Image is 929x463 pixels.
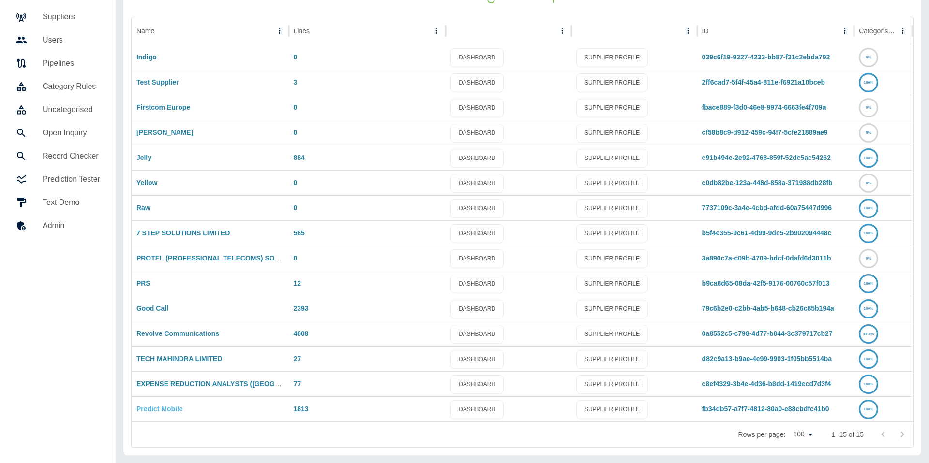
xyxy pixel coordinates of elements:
a: DASHBOARD [450,99,504,117]
a: DASHBOARD [450,275,504,293]
h5: Record Checker [43,150,100,162]
a: Category Rules [8,75,108,98]
a: fbace889-f3d0-46e8-9974-6663fe4f709a [702,103,826,111]
text: 100% [864,407,873,411]
text: 0% [866,55,871,59]
a: Pipelines [8,52,108,75]
a: 0% [859,103,878,111]
h5: Category Rules [43,81,100,92]
h5: Prediction Tester [43,174,100,185]
text: 100% [864,357,873,361]
text: 100% [864,80,873,85]
a: DASHBOARD [450,73,504,92]
text: 0% [866,105,871,110]
button: Categorised column menu [896,24,910,38]
a: 2ff6cad7-5f4f-45a4-811e-f6921a10bceb [702,78,825,86]
text: 100% [864,382,873,386]
button: Name column menu [273,24,286,38]
a: PROTEL (PROFESSIONAL TELECOMS) SOLUTIONS LIMITED [136,254,333,262]
a: Test Supplier [136,78,179,86]
a: DASHBOARD [450,400,504,419]
div: Lines [294,27,310,35]
a: b5f4e355-9c61-4d99-9dc5-2b902094448c [702,229,832,237]
a: SUPPLIER PROFILE [576,275,648,293]
a: Prediction Tester [8,168,108,191]
h5: Suppliers [43,11,100,23]
a: DASHBOARD [450,199,504,218]
a: SUPPLIER PROFILE [576,249,648,268]
a: Yellow [136,179,158,187]
a: 100% [859,279,878,287]
a: 0 [294,179,298,187]
a: 7 STEP SOLUTIONS LIMITED [136,229,230,237]
a: 4608 [294,330,309,337]
a: 0 [294,204,298,212]
button: column menu [555,24,569,38]
a: Revolve Communications [136,330,219,337]
text: 100% [864,281,873,286]
a: d82c9a13-b9ae-4e99-9903-1f05bb5514ba [702,355,832,362]
a: 100% [859,380,878,388]
button: column menu [681,24,695,38]
a: SUPPLIER PROFILE [576,99,648,117]
a: [PERSON_NAME] [136,129,193,136]
a: 100% [859,405,878,413]
a: SUPPLIER PROFILE [576,224,648,243]
a: SUPPLIER PROFILE [576,199,648,218]
a: c91b494e-2e92-4768-859f-52dc5ac54262 [702,154,831,161]
a: c8ef4329-3b4e-4d36-b8dd-1419ecd7d3f4 [702,380,831,388]
a: SUPPLIER PROFILE [576,73,648,92]
a: DASHBOARD [450,48,504,67]
a: Users [8,29,108,52]
a: Predict Mobile [136,405,183,413]
a: TECH MAHINDRA LIMITED [136,355,223,362]
a: SUPPLIER PROFILE [576,300,648,318]
a: SUPPLIER PROFILE [576,48,648,67]
a: Raw [136,204,150,212]
button: Lines column menu [430,24,443,38]
a: 7737109c-3a4e-4cbd-afdd-60a75447d996 [702,204,832,212]
a: 99.9% [859,330,878,337]
a: Firstcom Europe [136,103,190,111]
a: 2393 [294,304,309,312]
a: 1813 [294,405,309,413]
text: 99.9% [863,332,874,336]
a: DASHBOARD [450,249,504,268]
a: 0a8552c5-c798-4d77-b044-3c379717cb27 [702,330,833,337]
a: SUPPLIER PROFILE [576,400,648,419]
a: 0% [859,179,878,187]
a: DASHBOARD [450,375,504,394]
a: Suppliers [8,5,108,29]
text: 100% [864,306,873,311]
a: 884 [294,154,305,161]
text: 0% [866,181,871,185]
a: 0% [859,53,878,61]
a: DASHBOARD [450,149,504,168]
a: Good Call [136,304,168,312]
a: 100% [859,154,878,161]
h5: Users [43,34,100,46]
a: 565 [294,229,305,237]
a: SUPPLIER PROFILE [576,350,648,369]
a: DASHBOARD [450,325,504,344]
a: PRS [136,279,150,287]
a: 0 [294,53,298,61]
a: 3a890c7a-c09b-4709-bdcf-0dafd6d3011b [702,254,831,262]
a: Admin [8,214,108,237]
h5: Open Inquiry [43,127,100,139]
div: ID [702,27,709,35]
p: Rows per page: [738,430,785,439]
div: Categorised [859,27,895,35]
a: Text Demo [8,191,108,214]
a: 12 [294,279,301,287]
a: SUPPLIER PROFILE [576,375,648,394]
a: 77 [294,380,301,388]
div: 100 [789,427,816,441]
a: 100% [859,78,878,86]
a: DASHBOARD [450,350,504,369]
text: 100% [864,156,873,160]
a: DASHBOARD [450,174,504,193]
a: fb34db57-a7f7-4812-80a0-e88cbdfc41b0 [702,405,829,413]
a: EXPENSE REDUCTION ANALYSTS ([GEOGRAPHIC_DATA]) LIMITED [136,380,356,388]
div: Name [136,27,154,35]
